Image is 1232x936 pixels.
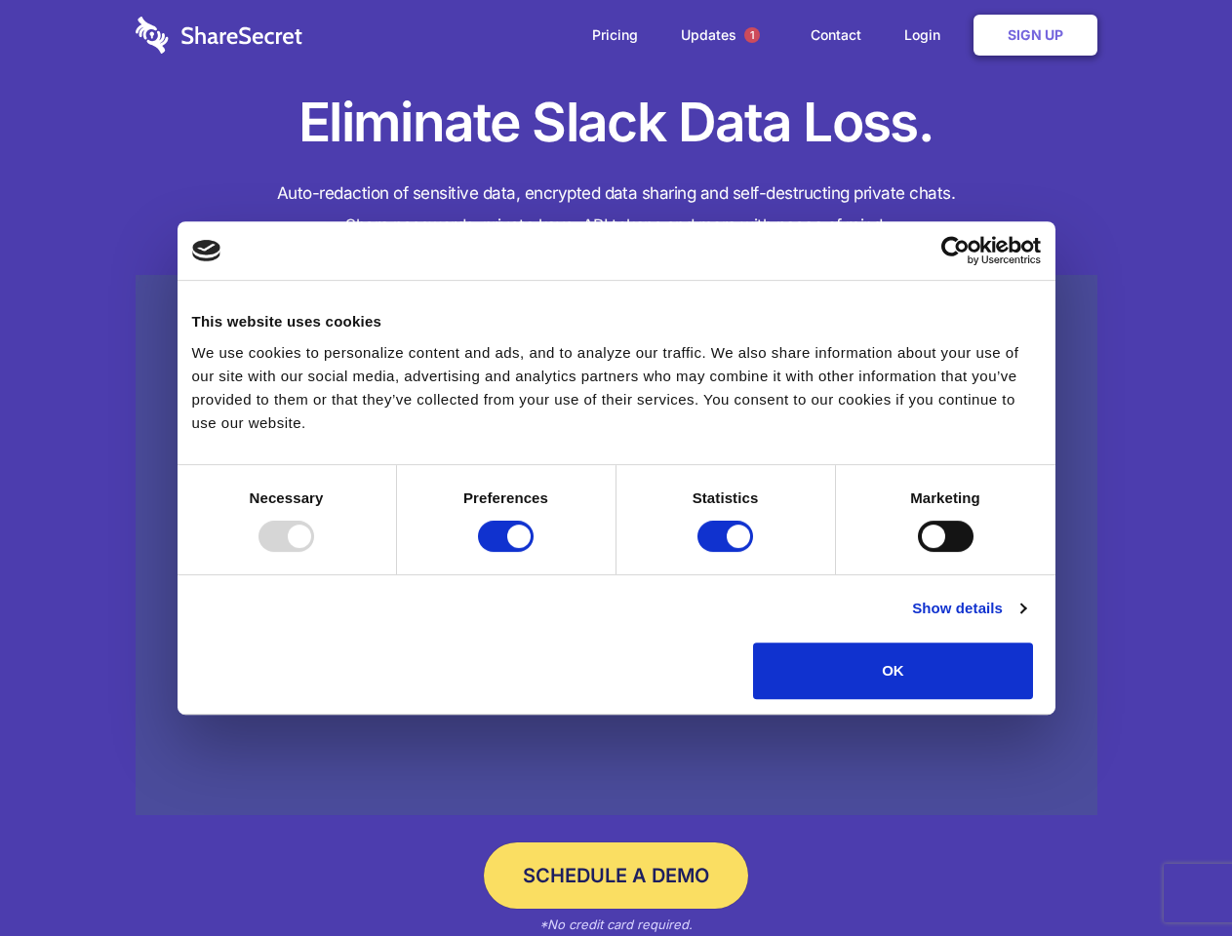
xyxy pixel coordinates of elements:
a: Login [885,5,970,65]
span: 1 [744,27,760,43]
h4: Auto-redaction of sensitive data, encrypted data sharing and self-destructing private chats. Shar... [136,177,1097,242]
div: We use cookies to personalize content and ads, and to analyze our traffic. We also share informat... [192,341,1041,435]
a: Show details [912,597,1025,620]
img: logo [192,240,221,261]
a: Pricing [573,5,657,65]
strong: Marketing [910,489,980,506]
div: This website uses cookies [192,310,1041,333]
strong: Necessary [250,489,324,506]
strong: Statistics [693,489,759,506]
a: Usercentrics Cookiebot - opens in a new window [870,236,1041,265]
a: Wistia video thumbnail [136,275,1097,816]
a: Schedule a Demo [484,842,748,909]
strong: Preferences [463,489,548,506]
img: logo-wordmark-white-trans-d4663122ce5f474addd5e946df7df03e33cb6a1c49d2221995e7729f52c070b2.svg [136,17,302,54]
h1: Eliminate Slack Data Loss. [136,88,1097,158]
a: Contact [791,5,881,65]
button: OK [753,643,1033,699]
em: *No credit card required. [539,916,693,932]
a: Sign Up [974,15,1097,56]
